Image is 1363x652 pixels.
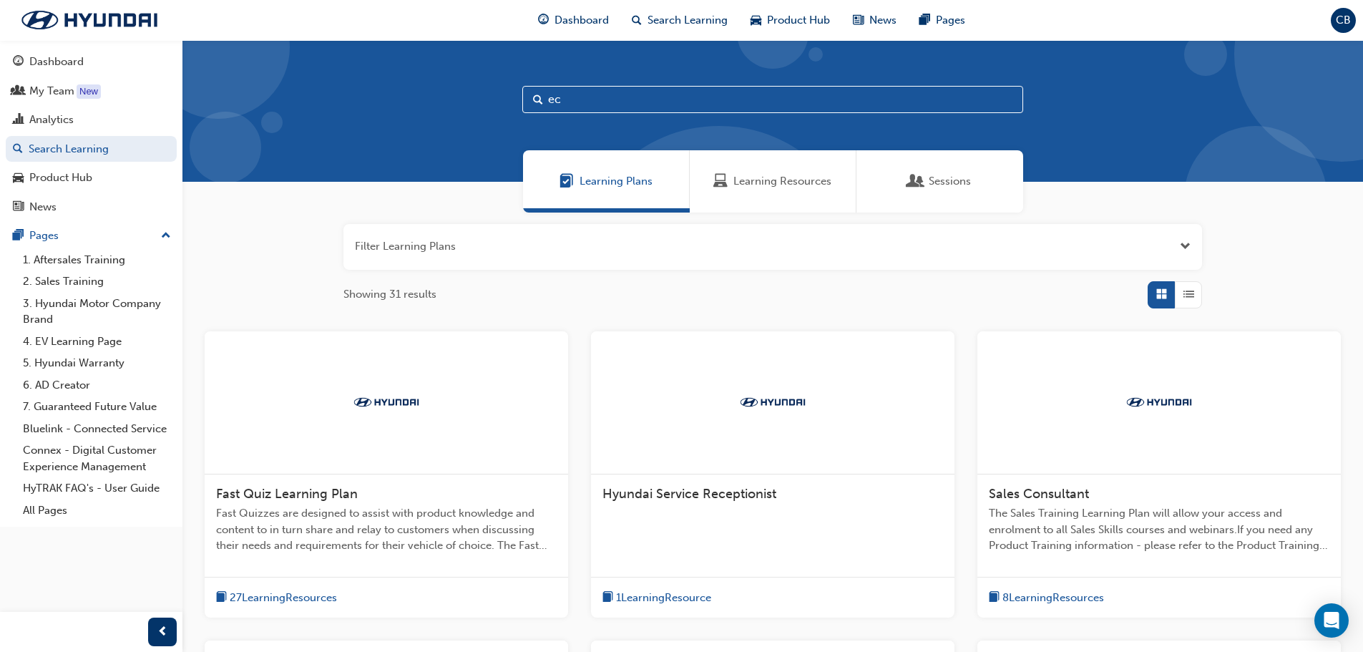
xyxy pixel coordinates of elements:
[17,477,177,500] a: HyTRAK FAQ's - User Guide
[989,486,1089,502] span: Sales Consultant
[733,395,812,409] img: Trak
[1314,603,1349,638] div: Open Intercom Messenger
[751,11,761,29] span: car-icon
[739,6,841,35] a: car-iconProduct Hub
[989,589,1000,607] span: book-icon
[989,589,1104,607] button: book-icon8LearningResources
[767,12,830,29] span: Product Hub
[908,6,977,35] a: pages-iconPages
[533,92,543,108] span: Search
[17,271,177,293] a: 2. Sales Training
[29,170,92,186] div: Product Hub
[523,150,690,213] a: Learning PlansLearning Plans
[602,589,711,607] button: book-icon1LearningResource
[17,293,177,331] a: 3. Hyundai Motor Company Brand
[1180,238,1191,255] button: Open the filter
[29,228,59,244] div: Pages
[690,150,856,213] a: Learning ResourcesLearning Resources
[989,505,1329,554] span: The Sales Training Learning Plan will allow your access and enrolment to all Sales Skills courses...
[936,12,965,29] span: Pages
[1336,12,1351,29] span: CB
[909,173,923,190] span: Sessions
[602,589,613,607] span: book-icon
[13,85,24,98] span: people-icon
[1120,395,1198,409] img: Trak
[13,114,24,127] span: chart-icon
[13,230,24,243] span: pages-icon
[841,6,908,35] a: news-iconNews
[161,227,171,245] span: up-icon
[230,590,337,606] span: 27 Learning Resources
[216,486,358,502] span: Fast Quiz Learning Plan
[157,623,168,641] span: prev-icon
[29,199,57,215] div: News
[17,352,177,374] a: 5. Hyundai Warranty
[853,11,864,29] span: news-icon
[6,223,177,249] button: Pages
[17,374,177,396] a: 6. AD Creator
[13,201,24,214] span: news-icon
[1002,590,1104,606] span: 8 Learning Resources
[7,5,172,35] img: Trak
[555,12,609,29] span: Dashboard
[216,505,557,554] span: Fast Quizzes are designed to assist with product knowledge and content to in turn share and relay...
[6,49,177,75] a: Dashboard
[1331,8,1356,33] button: CB
[216,589,337,607] button: book-icon27LearningResources
[17,418,177,440] a: Bluelink - Connected Service
[648,12,728,29] span: Search Learning
[6,165,177,191] a: Product Hub
[29,54,84,70] div: Dashboard
[343,286,436,303] span: Showing 31 results
[6,46,177,223] button: DashboardMy TeamAnalyticsSearch LearningProduct HubNews
[6,136,177,162] a: Search Learning
[977,331,1341,618] a: TrakSales ConsultantThe Sales Training Learning Plan will allow your access and enrolment to all ...
[856,150,1023,213] a: SessionsSessions
[602,486,776,502] span: Hyundai Service Receptionist
[29,112,74,128] div: Analytics
[538,11,549,29] span: guage-icon
[17,500,177,522] a: All Pages
[632,11,642,29] span: search-icon
[616,590,711,606] span: 1 Learning Resource
[522,86,1023,113] input: Search...
[216,589,227,607] span: book-icon
[929,173,971,190] span: Sessions
[17,249,177,271] a: 1. Aftersales Training
[17,331,177,353] a: 4. EV Learning Page
[17,439,177,477] a: Connex - Digital Customer Experience Management
[869,12,897,29] span: News
[1183,286,1194,303] span: List
[6,107,177,133] a: Analytics
[205,331,568,618] a: TrakFast Quiz Learning PlanFast Quizzes are designed to assist with product knowledge and content...
[6,194,177,220] a: News
[347,395,426,409] img: Trak
[591,331,954,618] a: TrakHyundai Service Receptionistbook-icon1LearningResource
[560,173,574,190] span: Learning Plans
[620,6,739,35] a: search-iconSearch Learning
[733,173,831,190] span: Learning Resources
[1156,286,1167,303] span: Grid
[527,6,620,35] a: guage-iconDashboard
[580,173,653,190] span: Learning Plans
[919,11,930,29] span: pages-icon
[17,396,177,418] a: 7. Guaranteed Future Value
[13,172,24,185] span: car-icon
[6,78,177,104] a: My Team
[13,143,23,156] span: search-icon
[713,173,728,190] span: Learning Resources
[13,56,24,69] span: guage-icon
[29,83,74,99] div: My Team
[77,84,101,99] div: Tooltip anchor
